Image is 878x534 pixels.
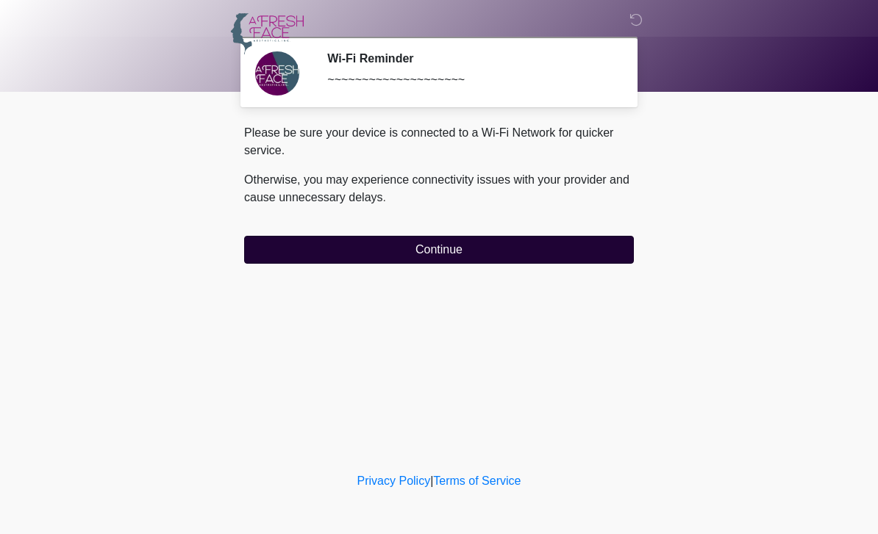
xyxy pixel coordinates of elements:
[327,71,612,89] div: ~~~~~~~~~~~~~~~~~~~~
[244,124,634,159] p: Please be sure your device is connected to a Wi-Fi Network for quicker service.
[383,191,386,203] span: .
[255,51,299,95] img: Agent Avatar
[244,236,634,264] button: Continue
[433,475,521,487] a: Terms of Service
[244,171,634,206] p: Otherwise, you may experience connectivity issues with your provider and cause unnecessary delays
[229,11,304,56] img: A Fresh Face Aesthetics Inc Logo
[357,475,431,487] a: Privacy Policy
[430,475,433,487] a: |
